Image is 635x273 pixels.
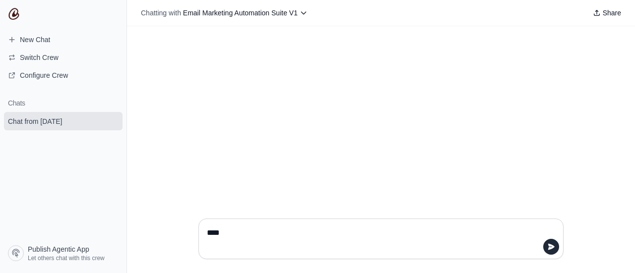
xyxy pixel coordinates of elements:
span: Chatting with [141,8,181,18]
span: Share [603,8,621,18]
span: Configure Crew [20,70,68,80]
span: Chat from [DATE] [8,116,62,126]
a: New Chat [4,32,123,48]
a: Chat from [DATE] [4,112,123,130]
button: Share [589,6,625,20]
img: CrewAI Logo [8,8,20,20]
button: Chatting with Email Marketing Automation Suite V1 [137,6,312,20]
span: Switch Crew [20,53,59,62]
span: Publish Agentic App [28,244,89,254]
a: Configure Crew [4,67,123,83]
span: Let others chat with this crew [28,254,105,262]
a: Publish Agentic App Let others chat with this crew [4,241,123,265]
button: Switch Crew [4,50,123,65]
span: New Chat [20,35,50,45]
span: Email Marketing Automation Suite V1 [183,9,298,17]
